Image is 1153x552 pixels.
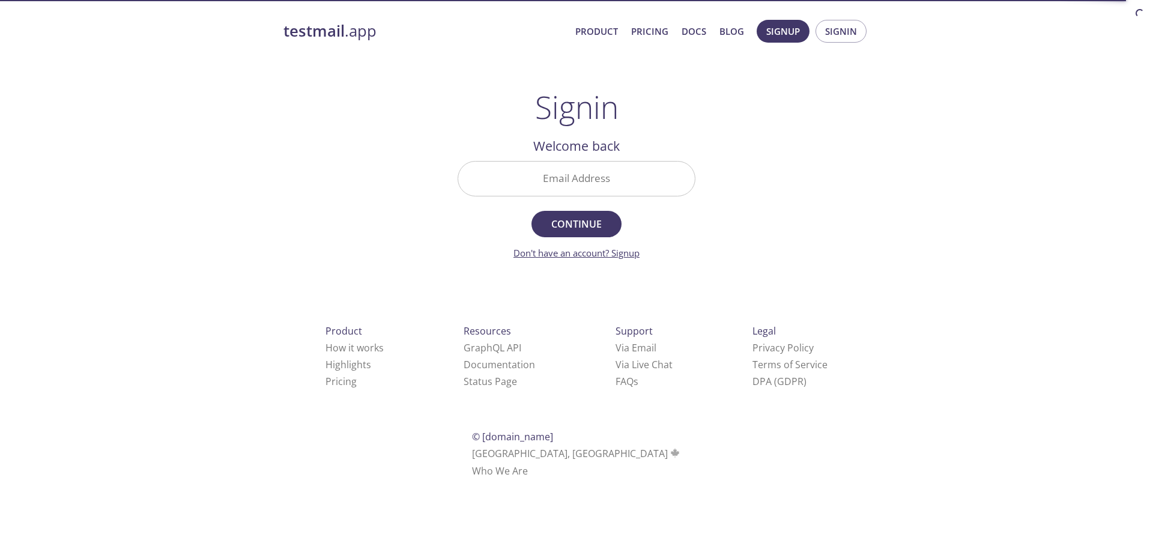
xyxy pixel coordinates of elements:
span: © [DOMAIN_NAME] [472,430,553,443]
button: Signup [757,20,810,43]
span: [GEOGRAPHIC_DATA], [GEOGRAPHIC_DATA] [472,447,682,460]
span: Continue [545,216,608,232]
a: Highlights [325,358,371,371]
span: Legal [752,324,776,338]
span: Support [616,324,653,338]
a: Documentation [464,358,535,371]
h1: Signin [535,89,619,125]
a: testmail.app [283,21,566,41]
a: GraphQL API [464,341,521,354]
a: Who We Are [472,464,528,478]
a: Product [575,23,618,39]
span: Signin [825,23,857,39]
a: Pricing [325,375,357,388]
a: DPA (GDPR) [752,375,806,388]
span: Product [325,324,362,338]
h2: Welcome back [458,136,695,156]
a: Via Email [616,341,656,354]
span: s [634,375,638,388]
a: Don't have an account? Signup [513,247,640,259]
a: How it works [325,341,384,354]
button: Signin [816,20,867,43]
a: Blog [719,23,744,39]
a: Terms of Service [752,358,828,371]
button: Continue [531,211,622,237]
span: Resources [464,324,511,338]
a: Pricing [631,23,668,39]
a: FAQ [616,375,638,388]
strong: testmail [283,20,345,41]
a: Via Live Chat [616,358,673,371]
a: Privacy Policy [752,341,814,354]
span: Signup [766,23,800,39]
a: Status Page [464,375,517,388]
a: Docs [682,23,706,39]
